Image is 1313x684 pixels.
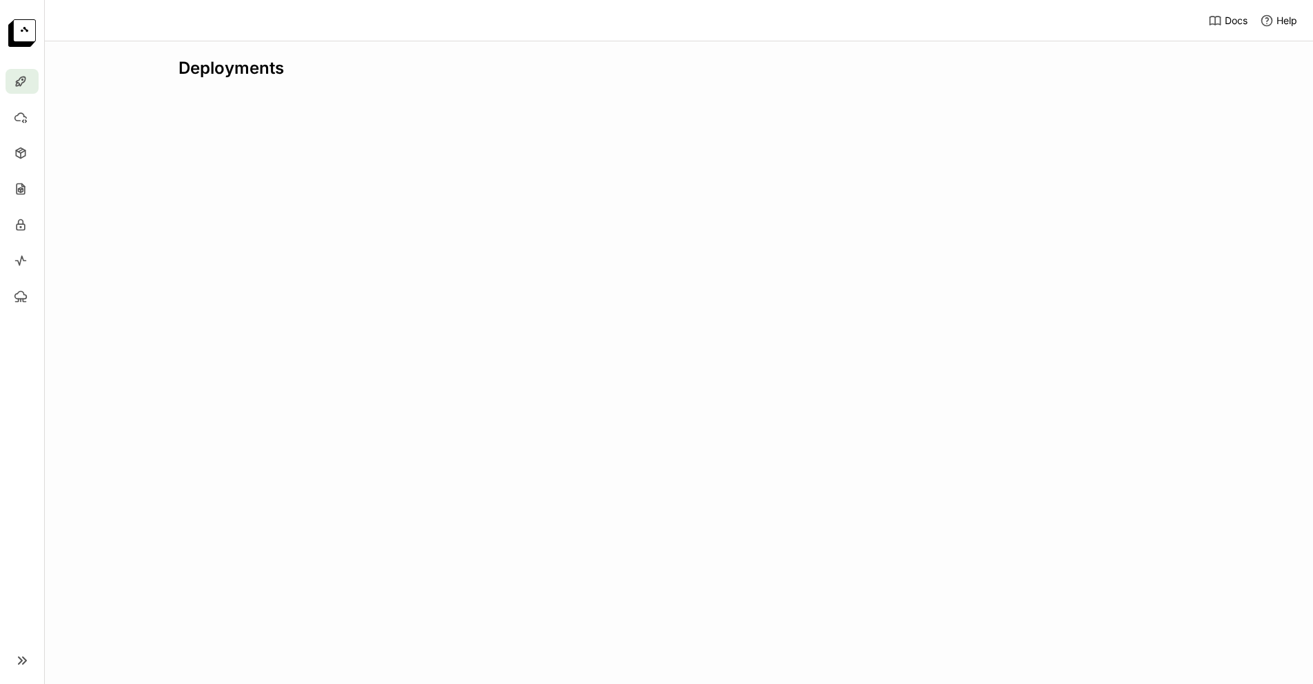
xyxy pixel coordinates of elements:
[1260,14,1297,28] div: Help
[179,58,1179,79] div: Deployments
[1276,14,1297,27] span: Help
[8,19,36,47] img: logo
[1208,14,1248,28] a: Docs
[1225,14,1248,27] span: Docs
